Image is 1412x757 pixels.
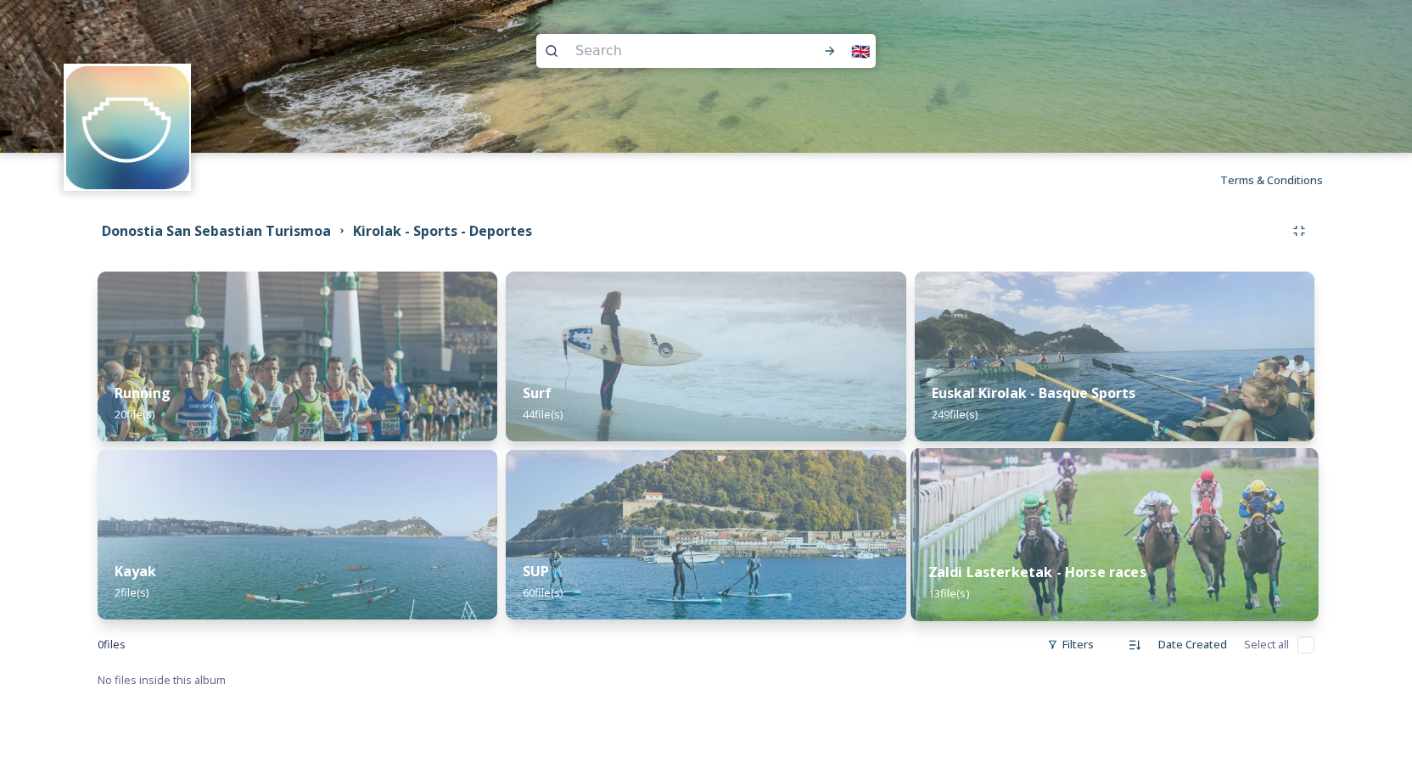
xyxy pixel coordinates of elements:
span: 2 file(s) [115,585,148,600]
span: 0 file s [98,636,126,653]
strong: SUP [523,562,549,580]
img: 7_JULIO_HIPODROMO.jpg [911,448,1319,621]
strong: Surf [523,384,552,402]
strong: Euskal Kirolak - Basque Sports [932,384,1135,402]
img: Remando%2520en%2520quipo4.jpg [915,272,1314,441]
div: Date Created [1150,628,1235,661]
div: 🇬🇧 [845,36,876,66]
img: la-clsica-de-san-sebastin-15km_14905150892_o.jpg [98,272,497,441]
span: 60 file(s) [523,585,563,600]
img: surfer-in-la-zurriola---gros-district_7285962404_o.jpg [506,272,905,441]
strong: Kayak [115,562,156,580]
img: images.jpeg [66,66,189,189]
span: No files inside this album [98,672,226,687]
strong: Running [115,384,171,402]
strong: Donostia San Sebastian Turismoa [102,221,331,240]
strong: Kirolak - Sports - Deportes [353,221,532,240]
span: 44 file(s) [523,407,563,422]
span: 249 file(s) [932,407,978,422]
img: 2209%2520SUP%2520La%2520Concha_044b_surf.jpg [506,450,905,620]
img: canoeing-in-la-concha_7285912274_o.jpg [98,450,497,620]
div: Filters [1039,628,1102,661]
strong: Zaldi Lasterketak - Horse races [927,563,1146,581]
input: Search [567,32,784,70]
span: Select all [1244,636,1289,653]
a: Terms & Conditions [1220,170,1348,190]
span: 20 file(s) [115,407,154,422]
span: 13 file(s) [927,586,968,601]
span: Terms & Conditions [1220,172,1323,188]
